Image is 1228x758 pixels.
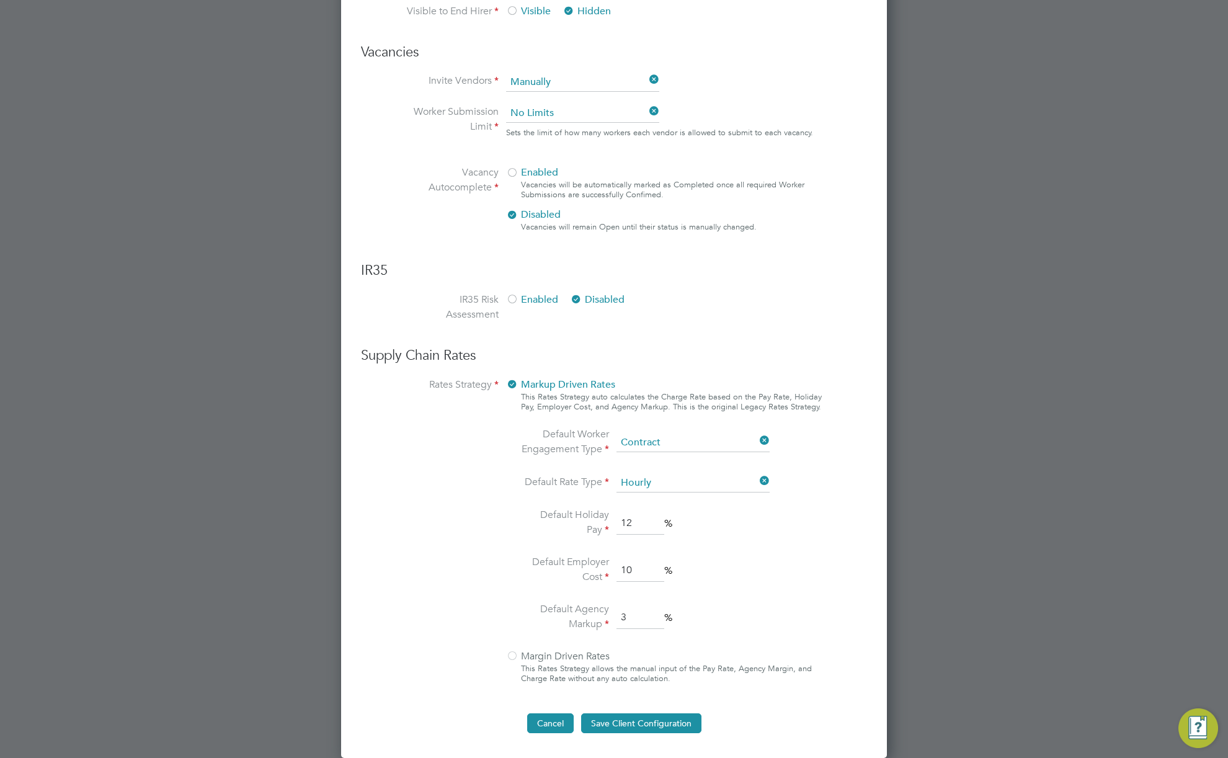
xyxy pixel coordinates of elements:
[406,377,499,689] label: Rates Strategy
[506,208,561,221] span: Disabled
[506,166,558,179] span: Enabled
[570,293,625,306] span: Disabled
[361,347,867,365] h3: Supply Chain Rates
[361,43,867,61] h3: Vacancies
[516,475,609,489] label: Default Rate Type
[521,180,822,200] div: Vacancies will be automatically marked as Completed once all required Worker Submissions are succ...
[516,602,778,634] li: %
[616,474,770,493] input: Select one
[506,125,813,140] div: Sets the limit of how many workers each vendor is allowed to submit to each vacancy.
[521,664,822,684] div: This Rates Strategy allows the manual input of the Pay Rate, Agency Margin, and Charge Rate witho...
[516,602,609,631] label: Default Agency Markup
[1178,708,1218,748] button: Engage Resource Center
[406,73,499,89] label: Invite Vendors
[506,650,610,662] span: Margin Driven Rates
[361,262,867,280] h3: IR35
[406,4,499,19] label: Visible to End Hirer
[506,5,551,17] span: Visible
[516,507,778,540] li: %
[506,293,558,306] span: Enabled
[506,378,615,391] span: Markup Driven Rates
[516,555,609,584] label: Default Employer Cost
[406,165,499,237] label: Vacancy Autocomplete
[521,392,822,412] div: This Rates Strategy auto calculates the Charge Rate based on the Pay Rate, Holiday Pay, Employer ...
[521,222,822,232] div: Vacancies will remain Open until their status is manually changed.
[516,427,609,457] label: Default Worker Engagement Type
[406,104,499,150] label: Worker Submission Limit
[516,555,778,587] li: %
[506,73,659,92] input: Select one
[581,713,701,733] button: Save Client Configuration
[406,292,499,322] label: IR35 Risk Assessment
[527,713,574,733] button: Cancel
[616,434,770,452] input: Select one
[506,104,659,123] input: Search for...
[516,507,609,537] label: Default Holiday Pay
[563,5,611,17] span: Hidden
